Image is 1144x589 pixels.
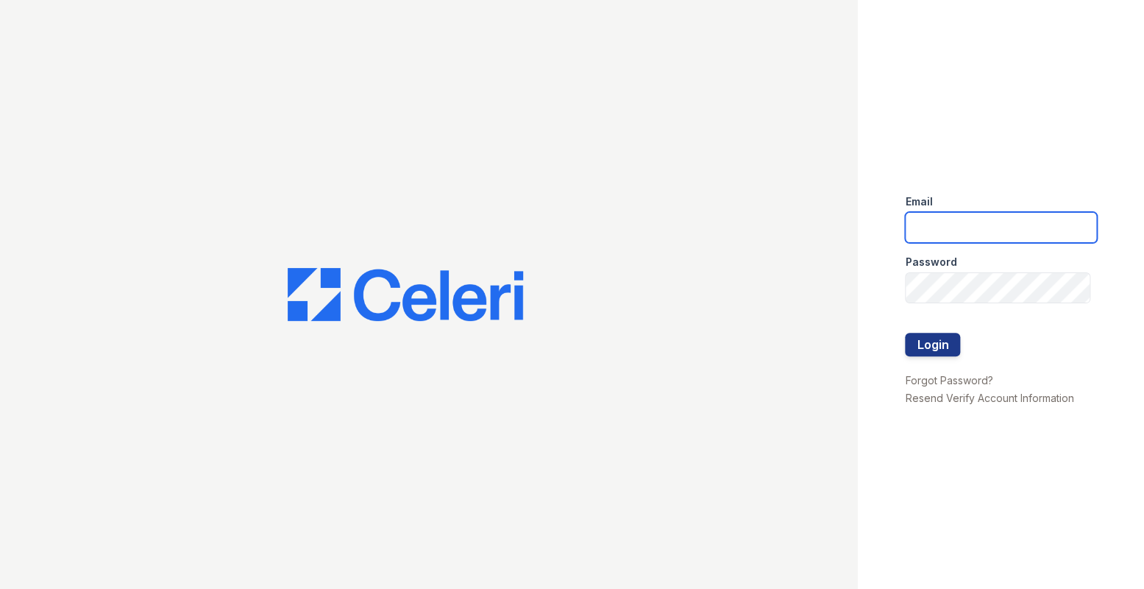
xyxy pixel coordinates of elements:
[905,374,992,387] a: Forgot Password?
[905,194,932,209] label: Email
[905,255,956,269] label: Password
[905,392,1073,404] a: Resend Verify Account Information
[905,333,960,356] button: Login
[288,268,523,321] img: CE_Logo_Blue-a8612792a0a2168367f1c8372b55b34899dd931a85d93a1a3d3e32e68fde9ad4.png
